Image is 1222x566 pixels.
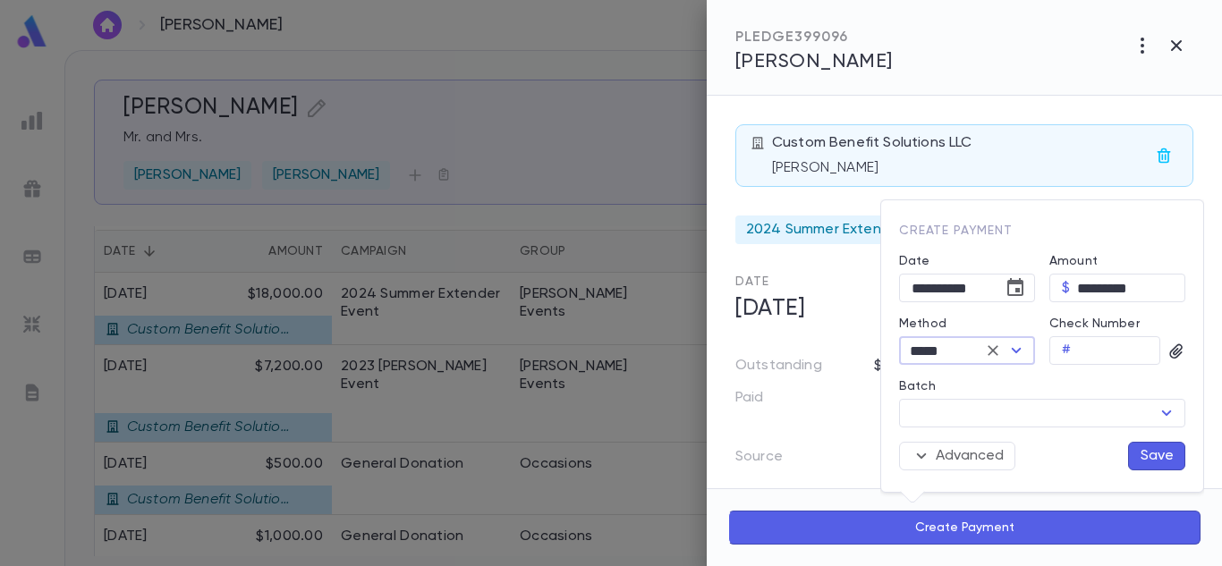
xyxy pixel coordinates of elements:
[899,317,946,331] label: Method
[980,338,1006,363] button: Clear
[899,442,1015,470] button: Advanced
[899,224,1013,237] span: Create Payment
[899,379,936,393] label: Batch
[1004,338,1029,363] button: Open
[1049,254,1098,268] label: Amount
[997,270,1033,306] button: Choose date, selected date is Aug 26, 2025
[899,254,1035,268] label: Date
[1154,401,1179,426] button: Open
[1128,442,1185,470] button: Save
[1049,317,1140,331] label: Check Number
[1062,279,1070,297] p: $
[1062,342,1071,359] p: #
